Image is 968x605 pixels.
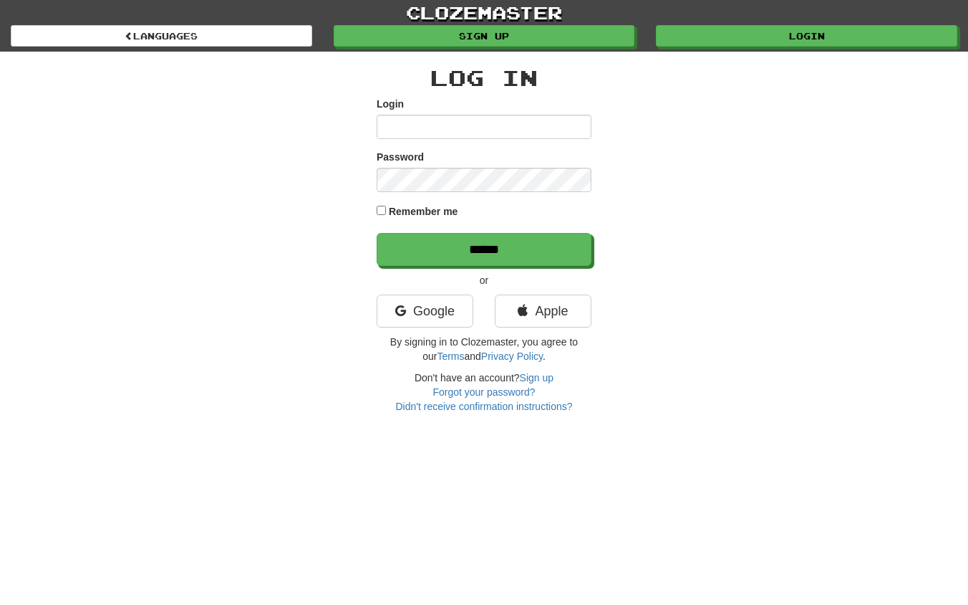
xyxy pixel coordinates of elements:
a: Forgot your password? [432,386,535,398]
label: Login [377,97,404,111]
div: Don't have an account? [377,371,591,414]
p: or [377,273,591,287]
h2: Log In [377,66,591,90]
p: By signing in to Clozemaster, you agree to our and . [377,335,591,363]
a: Privacy Policy [481,351,543,362]
a: Apple [495,295,591,328]
a: Languages [11,25,312,47]
label: Remember me [389,204,458,219]
a: Google [377,295,473,328]
a: Didn't receive confirmation instructions? [395,401,572,412]
a: Terms [437,351,464,362]
a: Sign up [334,25,635,47]
a: Login [656,25,957,47]
label: Password [377,150,424,164]
a: Sign up [520,372,553,384]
